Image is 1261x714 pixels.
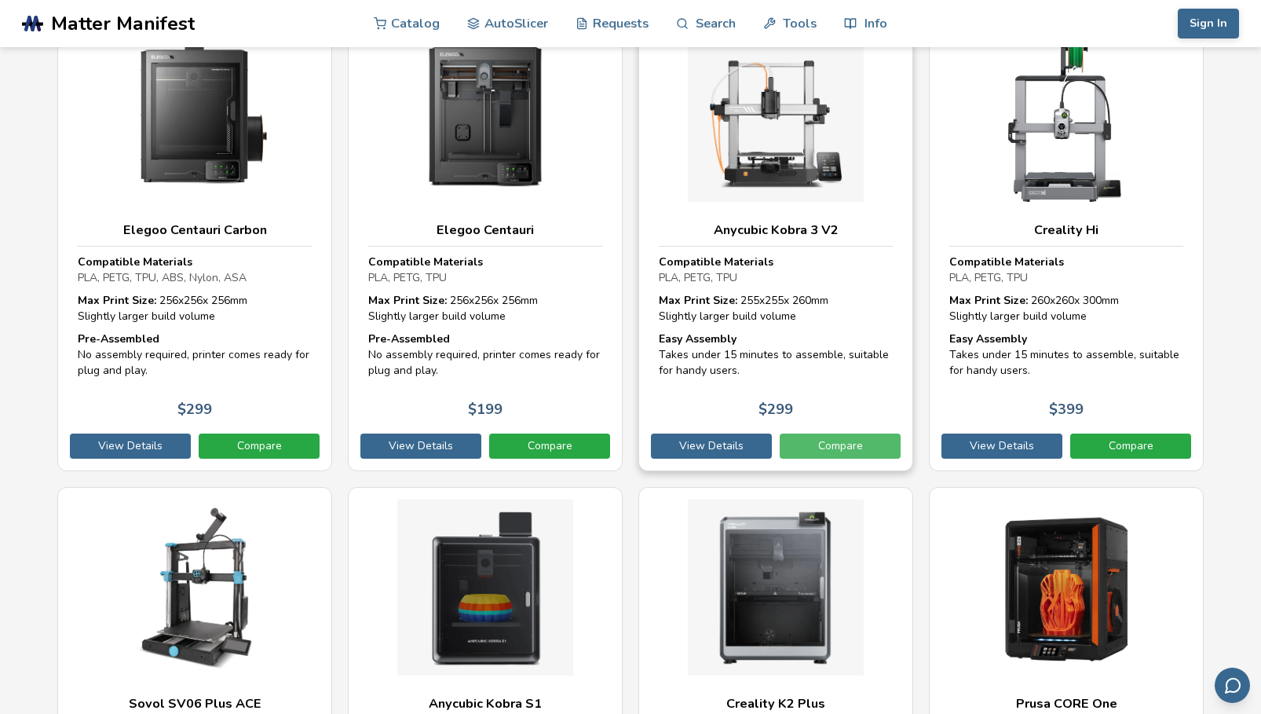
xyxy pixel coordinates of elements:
[368,293,602,324] div: 256 x 256 x 256 mm Slightly larger build volume
[949,293,1028,308] strong: Max Print Size:
[78,293,312,324] div: 256 x 256 x 256 mm Slightly larger build volume
[638,13,913,471] a: Anycubic Kobra 3 V2Compatible MaterialsPLA, PETG, TPUMax Print Size: 255x255x 260mmSlightly large...
[70,434,191,459] a: View Details
[659,293,893,324] div: 255 x 255 x 260 mm Slightly larger build volume
[758,401,793,418] p: $ 299
[468,401,503,418] p: $ 199
[780,434,901,459] a: Compare
[929,13,1204,471] a: Creality HiCompatible MaterialsPLA, PETG, TPUMax Print Size: 260x260x 300mmSlightly larger build ...
[78,331,312,378] div: No assembly required, printer comes ready for plug and play.
[659,222,893,238] h3: Anycubic Kobra 3 V2
[489,434,610,459] a: Compare
[368,331,602,378] div: No assembly required, printer comes ready for plug and play.
[78,254,192,269] strong: Compatible Materials
[368,222,602,238] h3: Elegoo Centauri
[949,331,1027,346] strong: Easy Assembly
[659,254,773,269] strong: Compatible Materials
[651,434,772,459] a: View Details
[949,293,1183,324] div: 260 x 260 x 300 mm Slightly larger build volume
[78,270,247,285] span: PLA, PETG, TPU, ABS, Nylon, ASA
[368,293,447,308] strong: Max Print Size:
[659,331,736,346] strong: Easy Assembly
[949,270,1028,285] span: PLA, PETG, TPU
[949,331,1183,378] div: Takes under 15 minutes to assemble, suitable for handy users.
[78,222,312,238] h3: Elegoo Centauri Carbon
[51,13,195,35] span: Matter Manifest
[78,293,156,308] strong: Max Print Size:
[199,434,320,459] a: Compare
[57,13,332,471] a: Elegoo Centauri CarbonCompatible MaterialsPLA, PETG, TPU, ABS, Nylon, ASAMax Print Size: 256x256x...
[348,13,623,471] a: Elegoo CentauriCompatible MaterialsPLA, PETG, TPUMax Print Size: 256x256x 256mmSlightly larger bu...
[368,270,447,285] span: PLA, PETG, TPU
[659,696,893,712] h3: Creality K2 Plus
[949,696,1183,712] h3: Prusa CORE One
[1178,9,1239,38] button: Sign In
[368,254,483,269] strong: Compatible Materials
[949,254,1064,269] strong: Compatible Materials
[78,696,312,712] h3: Sovol SV06 Plus ACE
[1049,401,1084,418] p: $ 399
[368,331,450,346] strong: Pre-Assembled
[949,222,1183,238] h3: Creality Hi
[941,434,1062,459] a: View Details
[1215,668,1250,703] button: Send feedback via email
[659,331,893,378] div: Takes under 15 minutes to assemble, suitable for handy users.
[1070,434,1191,459] a: Compare
[177,401,212,418] p: $ 299
[360,434,481,459] a: View Details
[78,331,159,346] strong: Pre-Assembled
[659,270,737,285] span: PLA, PETG, TPU
[659,293,737,308] strong: Max Print Size:
[368,696,602,712] h3: Anycubic Kobra S1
